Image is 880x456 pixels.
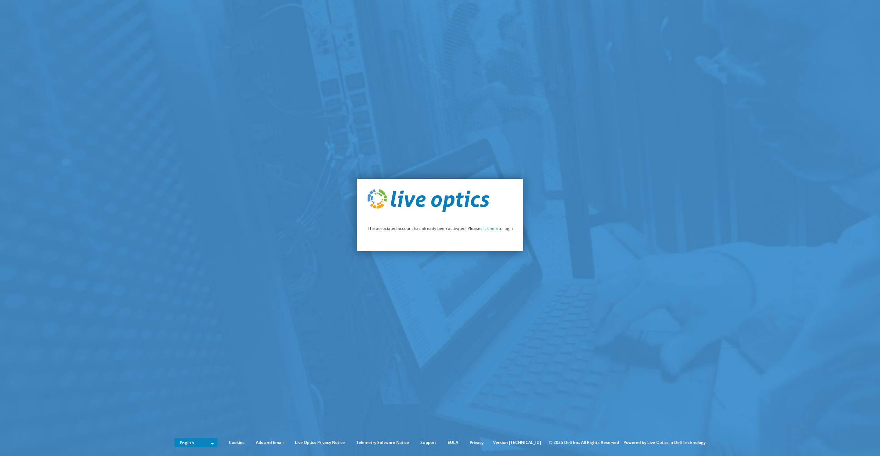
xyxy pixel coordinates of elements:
img: live_optics_svg.svg [368,189,490,212]
a: Telemetry Software Notice [351,439,414,446]
li: © 2025 Dell Inc. All Rights Reserved [546,439,622,446]
a: Ads and Email [251,439,289,446]
a: Support [415,439,441,446]
a: Cookies [224,439,250,446]
a: Live Optics Privacy Notice [290,439,350,446]
p: The associated account has already been activated. Please to login [368,225,513,232]
li: Powered by Live Optics, a Dell Technology [623,439,706,446]
a: click here [480,225,499,231]
li: Version [TECHNICAL_ID] [490,439,544,446]
a: EULA [442,439,463,446]
a: Privacy [464,439,489,446]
